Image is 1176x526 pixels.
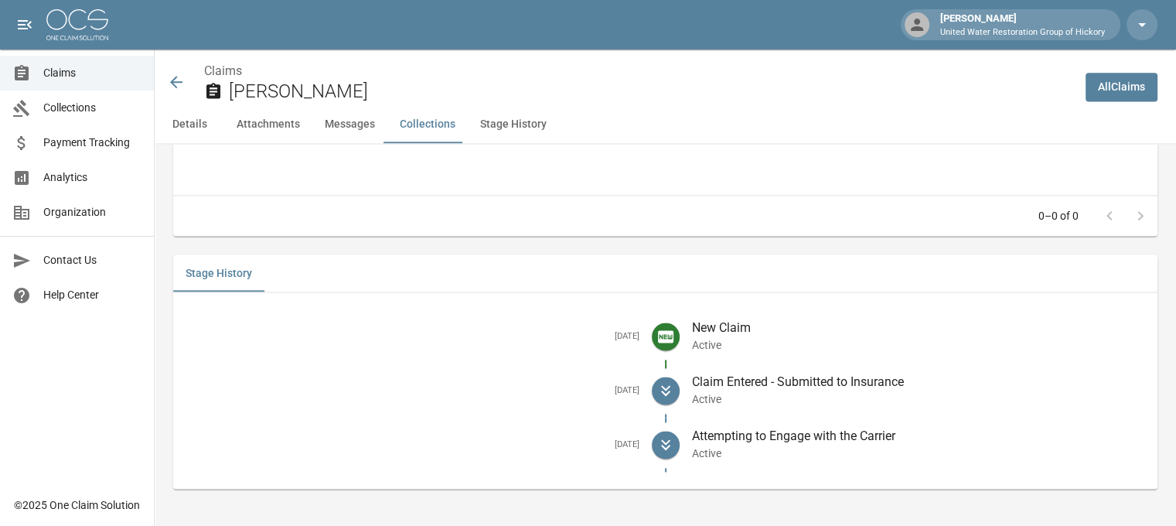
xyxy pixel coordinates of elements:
h5: [DATE] [186,385,639,397]
span: Payment Tracking [43,135,141,151]
span: Collections [43,100,141,116]
button: open drawer [9,9,40,40]
h5: [DATE] [186,331,639,343]
p: United Water Restoration Group of Hickory [940,26,1105,39]
nav: breadcrumb [204,62,1073,80]
div: © 2025 One Claim Solution [14,497,140,513]
span: Claims [43,65,141,81]
p: Active [692,446,1146,461]
a: AllClaims [1086,73,1157,101]
a: Claims [204,63,242,78]
p: Claim Entered - Submitted to Insurance [692,373,1146,391]
button: Stage History [173,254,264,292]
p: Attempting to Engage with the Carrier [692,427,1146,446]
div: related-list tabs [173,254,1157,292]
h2: [PERSON_NAME] [229,80,1073,103]
div: [PERSON_NAME] [934,11,1111,39]
p: 0–0 of 0 [1038,208,1079,224]
span: Help Center [43,287,141,303]
button: Stage History [468,106,559,143]
button: Collections [387,106,468,143]
span: Organization [43,204,141,220]
p: Active [692,337,1146,353]
span: Contact Us [43,252,141,268]
div: anchor tabs [155,106,1176,143]
button: Details [155,106,224,143]
img: ocs-logo-white-transparent.png [46,9,108,40]
h5: [DATE] [186,439,639,451]
p: New Claim [692,319,1146,337]
p: Active [692,391,1146,407]
button: Messages [312,106,387,143]
span: Analytics [43,169,141,186]
button: Attachments [224,106,312,143]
